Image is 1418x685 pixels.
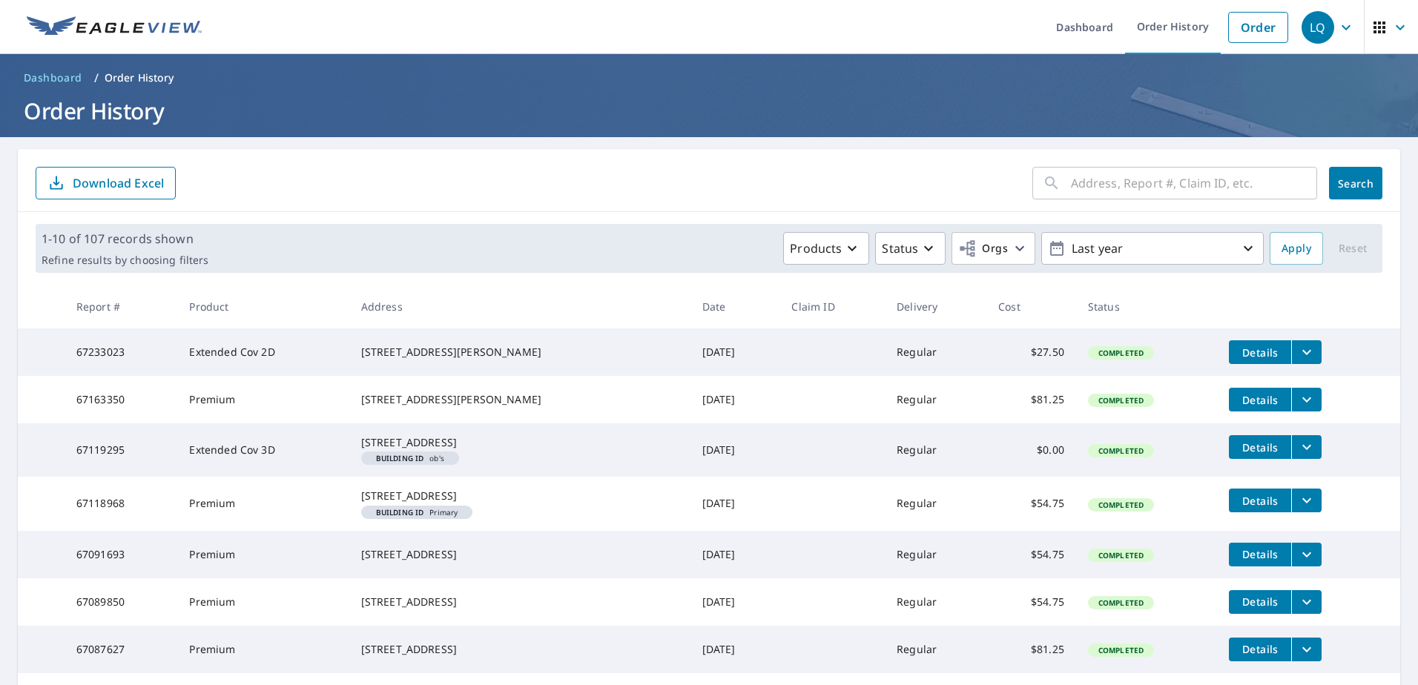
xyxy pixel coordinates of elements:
[885,578,986,626] td: Regular
[885,531,986,578] td: Regular
[1089,348,1152,358] span: Completed
[361,435,679,450] div: [STREET_ADDRESS]
[36,167,176,199] button: Download Excel
[1066,236,1239,262] p: Last year
[177,328,349,376] td: Extended Cov 2D
[986,531,1076,578] td: $54.75
[1089,550,1152,560] span: Completed
[177,578,349,626] td: Premium
[65,423,178,477] td: 67119295
[882,239,918,257] p: Status
[24,70,82,85] span: Dashboard
[1282,239,1311,258] span: Apply
[27,16,202,39] img: EV Logo
[1041,232,1264,265] button: Last year
[177,423,349,477] td: Extended Cov 3D
[1238,345,1282,360] span: Details
[18,66,88,90] a: Dashboard
[361,345,679,360] div: [STREET_ADDRESS][PERSON_NAME]
[885,376,986,423] td: Regular
[376,509,424,516] em: Building ID
[376,454,424,462] em: Building ID
[361,392,679,407] div: [STREET_ADDRESS][PERSON_NAME]
[885,477,986,530] td: Regular
[885,423,986,477] td: Regular
[1302,11,1334,44] div: LQ
[690,328,780,376] td: [DATE]
[1229,590,1291,614] button: detailsBtn-67089850
[1238,595,1282,609] span: Details
[690,376,780,423] td: [DATE]
[177,477,349,530] td: Premium
[65,285,178,328] th: Report #
[1229,435,1291,459] button: detailsBtn-67119295
[958,239,1008,258] span: Orgs
[18,66,1400,90] nav: breadcrumb
[65,626,178,673] td: 67087627
[65,328,178,376] td: 67233023
[1238,547,1282,561] span: Details
[1228,12,1288,43] a: Order
[779,285,885,328] th: Claim ID
[1229,388,1291,411] button: detailsBtn-67163350
[73,175,164,191] p: Download Excel
[1291,489,1322,512] button: filesDropdownBtn-67118968
[885,626,986,673] td: Regular
[1089,446,1152,456] span: Completed
[65,477,178,530] td: 67118968
[1076,285,1218,328] th: Status
[105,70,174,85] p: Order History
[1291,340,1322,364] button: filesDropdownBtn-67233023
[986,477,1076,530] td: $54.75
[986,285,1076,328] th: Cost
[1229,340,1291,364] button: detailsBtn-67233023
[367,509,467,516] span: Primary
[1238,393,1282,407] span: Details
[885,285,986,328] th: Delivery
[18,96,1400,126] h1: Order History
[42,230,208,248] p: 1-10 of 107 records shown
[65,578,178,626] td: 67089850
[690,285,780,328] th: Date
[367,454,453,462] span: ob's
[177,285,349,328] th: Product
[690,626,780,673] td: [DATE]
[885,328,986,376] td: Regular
[1089,645,1152,655] span: Completed
[94,69,99,87] li: /
[875,232,946,265] button: Status
[1238,494,1282,508] span: Details
[986,423,1076,477] td: $0.00
[986,626,1076,673] td: $81.25
[783,232,869,265] button: Products
[1291,590,1322,614] button: filesDropdownBtn-67089850
[1291,543,1322,566] button: filesDropdownBtn-67091693
[986,376,1076,423] td: $81.25
[1229,638,1291,661] button: detailsBtn-67087627
[65,376,178,423] td: 67163350
[1089,598,1152,608] span: Completed
[42,254,208,267] p: Refine results by choosing filters
[177,376,349,423] td: Premium
[1089,395,1152,406] span: Completed
[361,489,679,503] div: [STREET_ADDRESS]
[952,232,1035,265] button: Orgs
[690,578,780,626] td: [DATE]
[986,328,1076,376] td: $27.50
[1341,176,1371,191] span: Search
[1089,500,1152,510] span: Completed
[1291,388,1322,411] button: filesDropdownBtn-67163350
[177,531,349,578] td: Premium
[1291,435,1322,459] button: filesDropdownBtn-67119295
[1229,489,1291,512] button: detailsBtn-67118968
[177,626,349,673] td: Premium
[1229,543,1291,566] button: detailsBtn-67091693
[1270,232,1323,265] button: Apply
[349,285,690,328] th: Address
[1238,642,1282,656] span: Details
[690,477,780,530] td: [DATE]
[361,547,679,562] div: [STREET_ADDRESS]
[1329,167,1382,199] button: Search
[65,531,178,578] td: 67091693
[1071,162,1317,204] input: Address, Report #, Claim ID, etc.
